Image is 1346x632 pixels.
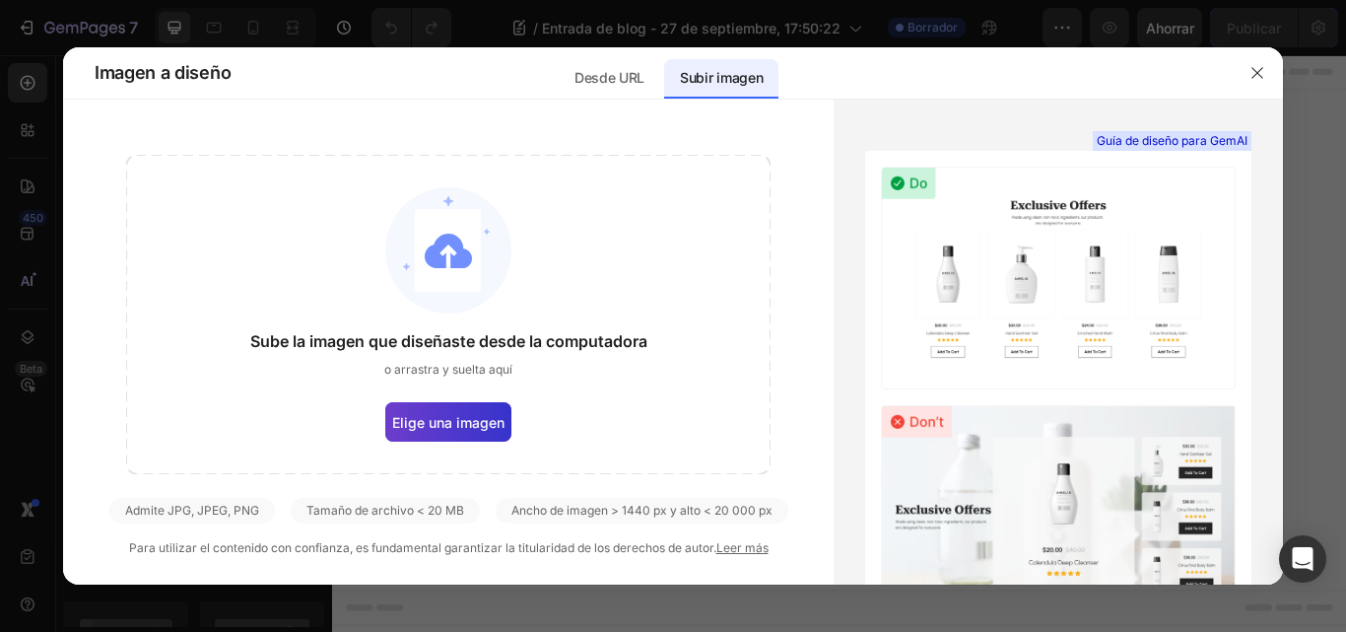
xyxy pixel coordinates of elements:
[472,341,710,365] div: Start with Sections from sidebar
[125,503,259,518] font: Admite JPG, JPEG, PNG
[306,503,464,518] font: Tamaño de archivo < 20 MB
[448,381,583,420] button: Add sections
[574,69,644,86] font: Desde URL
[1097,133,1247,148] font: Guía de diseño para GemAI
[595,381,734,420] button: Add elements
[680,69,763,86] font: Subir imagen
[1279,535,1326,583] div: Abrir Intercom Messenger
[716,540,769,555] a: Leer más
[250,331,647,351] font: Sube la imagen que diseñaste desde la computadora
[95,62,231,83] font: Imagen a diseño
[511,503,773,518] font: Ancho de imagen > 1440 px y alto < 20 000 px
[459,491,724,507] div: Start with Generating from URL or image
[384,362,512,377] font: o arrastra y suelta aquí
[392,414,505,431] font: Elige una imagen
[129,540,716,555] font: Para utilizar el contenido con confianza, es fundamental garantizar la titularidad de los derecho...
